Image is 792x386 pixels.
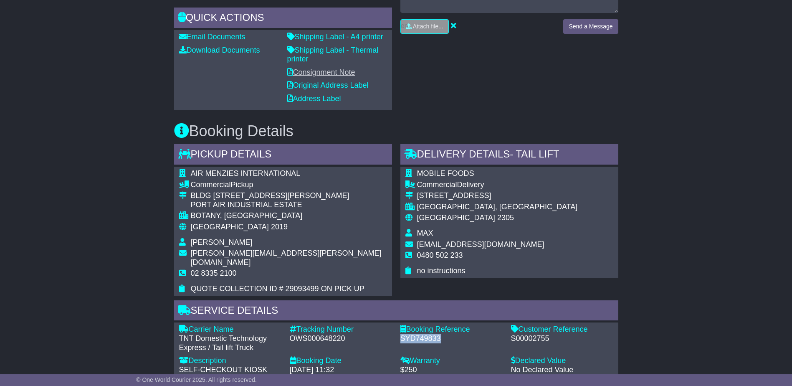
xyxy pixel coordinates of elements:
[174,144,392,167] div: Pickup Details
[511,325,613,334] div: Customer Reference
[174,123,618,140] h3: Booking Details
[287,68,355,76] a: Consignment Note
[287,46,379,63] a: Shipping Label - Thermal printer
[179,325,281,334] div: Carrier Name
[400,325,503,334] div: Booking Reference
[417,267,466,275] span: no instructions
[400,144,618,167] div: Delivery Details
[400,334,503,343] div: SYD749833
[191,191,387,201] div: BLDG [STREET_ADDRESS][PERSON_NAME]
[191,201,387,210] div: PORT AIR INDUSTRIAL ESTATE
[174,300,618,323] div: Service Details
[191,238,253,246] span: [PERSON_NAME]
[191,180,231,189] span: Commercial
[191,169,301,178] span: AIR MENZIES INTERNATIONAL
[497,213,514,222] span: 2305
[191,223,269,231] span: [GEOGRAPHIC_DATA]
[417,169,474,178] span: MOBILE FOODS
[400,356,503,366] div: Warranty
[191,269,237,277] span: 02 8335 2100
[400,366,503,375] div: $250
[417,191,578,201] div: [STREET_ADDRESS]
[191,211,387,221] div: BOTANY, [GEOGRAPHIC_DATA]
[417,180,457,189] span: Commercial
[179,33,245,41] a: Email Documents
[511,356,613,366] div: Declared Value
[191,249,382,267] span: [PERSON_NAME][EMAIL_ADDRESS][PERSON_NAME][DOMAIN_NAME]
[563,19,618,34] button: Send a Message
[136,376,257,383] span: © One World Courier 2025. All rights reserved.
[287,81,369,89] a: Original Address Label
[179,334,281,352] div: TNT Domestic Technology Express / Tail lift Truck
[287,33,383,41] a: Shipping Label - A4 printer
[417,251,463,259] span: 0480 502 233
[287,94,341,103] a: Address Label
[417,203,578,212] div: [GEOGRAPHIC_DATA], [GEOGRAPHIC_DATA]
[417,213,495,222] span: [GEOGRAPHIC_DATA]
[179,366,281,375] div: SELF-CHECKOUT KIOSK
[417,240,544,249] span: [EMAIL_ADDRESS][DOMAIN_NAME]
[511,334,613,343] div: S00002755
[290,334,392,343] div: OWS000648220
[174,8,392,30] div: Quick Actions
[179,356,281,366] div: Description
[417,180,578,190] div: Delivery
[511,366,613,375] div: No Declared Value
[290,325,392,334] div: Tracking Number
[271,223,288,231] span: 2019
[417,229,433,237] span: MAX
[191,180,387,190] div: Pickup
[290,366,392,375] div: [DATE] 11:32
[179,46,260,54] a: Download Documents
[510,148,559,160] span: - Tail Lift
[191,284,364,293] span: QUOTE COLLECTION ID # 29093499 ON PICK UP
[290,356,392,366] div: Booking Date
